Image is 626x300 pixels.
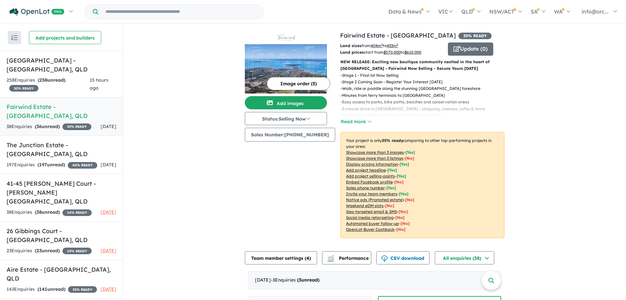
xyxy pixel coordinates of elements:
[36,248,42,254] span: 23
[245,31,327,94] a: Fairwind Estate - Victoria Point LogoFairwind Estate - Victoria Point
[371,43,383,48] u: 404 m
[381,255,388,262] img: download icon
[7,227,116,244] h5: 26 Gibbings Court - [GEOGRAPHIC_DATA] , QLD
[340,118,371,125] button: Read more
[38,77,65,83] strong: ( unread)
[387,43,398,48] u: 433 m
[62,248,92,254] span: 10 % READY
[340,72,510,79] p: - Stage 1 - Final lot Now Selling
[346,156,403,161] u: Showcase more than 3 listings
[340,92,510,99] p: - Minutes from ferry terminals to [GEOGRAPHIC_DATA]
[7,161,97,169] div: 197 Enquir ies
[346,203,383,208] u: Weekend eDM slots
[36,123,42,129] span: 36
[346,197,404,202] u: Native ads (Promoted estate)
[376,251,429,264] button: CSV download
[346,221,399,226] u: Automated buyer follow-up
[7,265,116,283] h5: Aire Estate - [GEOGRAPHIC_DATA] , QLD
[346,162,398,167] u: Display pricing information
[435,251,494,264] button: All enquiries (38)
[245,251,317,264] button: Team member settings (4)
[346,209,397,214] u: Geo-targeted email & SMS
[248,271,501,289] div: [DATE]
[399,191,408,196] span: [ Yes ]
[101,286,116,292] span: [DATE]
[271,277,319,283] span: - 3 Enquir ies
[381,43,383,46] sup: 2
[346,174,395,178] u: Add project selling-points
[405,197,414,202] span: [No]
[383,43,398,48] span: to
[35,248,60,254] strong: ( unread)
[346,191,397,196] u: Invite your team members
[397,174,406,178] span: [ Yes ]
[401,221,410,226] span: [No]
[458,33,492,39] span: 35 % READY
[7,76,90,92] div: 258 Enquir ies
[346,185,385,190] u: Sales phone number
[10,8,64,16] img: Openlot PRO Logo White
[346,215,394,220] u: Social media retargeting
[267,77,330,90] button: Image order (5)
[7,247,92,255] div: 23 Enquir ies
[401,50,421,55] span: to
[35,123,60,129] strong: ( unread)
[400,162,409,167] span: [ Yes ]
[340,85,510,92] p: - Walk, ride or paddle along the stunning [GEOGRAPHIC_DATA] foreshore
[340,99,510,105] p: - Easy access to parks, bike paths, beaches and conservation areas
[382,138,403,143] b: 35 % ready
[346,150,404,155] u: Showcase more than 3 images
[7,286,97,293] div: 143 Enquir ies
[328,255,334,259] img: line-chart.svg
[35,209,60,215] strong: ( unread)
[340,42,443,49] p: from
[68,286,97,293] span: 35 % READY
[90,77,108,91] span: 15 hours ago
[340,59,504,72] p: NEW RELEASE: Exciting new boutique community nestled in the heart of [GEOGRAPHIC_DATA] - Fairwind...
[395,215,405,220] span: [No]
[406,150,415,155] span: [ Yes ]
[245,128,335,142] button: Sales Number:[PHONE_NUMBER]
[62,123,91,130] span: 35 % READY
[29,31,101,44] button: Add projects and builders
[62,209,92,216] span: 10 % READY
[100,5,262,19] input: Try estate name, suburb, builder or developer
[405,50,421,55] u: $ 610,000
[247,34,324,41] img: Fairwind Estate - Victoria Point Logo
[387,168,397,173] span: [ Yes ]
[11,35,18,40] img: sort.svg
[37,162,65,168] strong: ( unread)
[327,257,334,261] img: bar-chart.svg
[340,132,504,238] p: Your project is only comparing to other top-performing projects in your area: - - - - - - - - - -...
[396,227,406,232] span: [No]
[340,112,510,119] p: - Great local schools, marinas and golf courses nearby
[7,141,116,158] h5: The Junction Estate - [GEOGRAPHIC_DATA] , QLD
[340,43,361,48] b: Land sizes
[39,286,47,292] span: 141
[36,209,42,215] span: 38
[7,102,116,120] h5: Fairwind Estate - [GEOGRAPHIC_DATA] , QLD
[299,277,301,283] span: 3
[39,162,47,168] span: 197
[383,50,401,55] u: $ 570,000
[245,44,327,94] img: Fairwind Estate - Victoria Point
[68,162,97,169] span: 40 % READY
[328,255,369,261] span: Performance
[582,8,609,15] span: info@orc...
[7,208,92,216] div: 38 Enquir ies
[386,185,396,190] span: [ Yes ]
[340,106,510,112] p: - 3-minute drive to [GEOGRAPHIC_DATA] – shopping, cinemas, cafes & more
[399,209,408,214] span: [No]
[346,168,386,173] u: Add project headline
[405,156,414,161] span: [ No ]
[101,162,116,168] span: [DATE]
[101,209,116,215] span: [DATE]
[340,49,443,56] p: start from
[346,227,395,232] u: OpenLot Buyer Cashback
[7,179,116,206] h5: 41-45 [PERSON_NAME] Court - [PERSON_NAME][GEOGRAPHIC_DATA] , QLD
[340,50,364,55] b: Land prices
[39,77,47,83] span: 258
[101,123,116,129] span: [DATE]
[306,255,309,261] span: 4
[397,43,398,46] sup: 2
